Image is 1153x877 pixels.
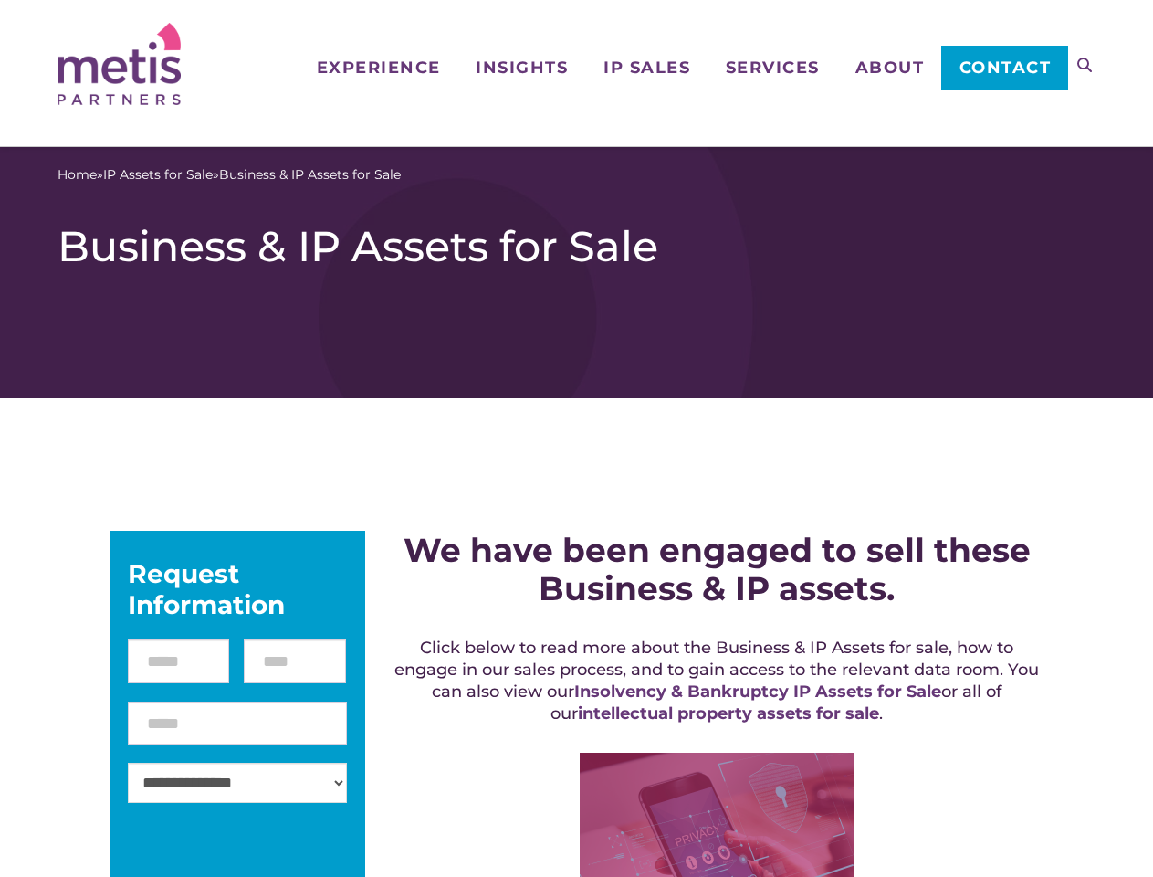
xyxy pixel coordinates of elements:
h5: Click below to read more about the Business & IP Assets for sale, how to engage in our sales proc... [390,637,1043,724]
a: intellectual property assets for sale [578,703,879,724]
span: Contact [959,59,1052,76]
h1: Business & IP Assets for Sale [58,221,1095,272]
span: Services [726,59,820,76]
a: IP Assets for Sale [103,165,213,185]
a: Insolvency & Bankruptcy IP Assets for Sale [574,682,941,702]
span: About [855,59,925,76]
a: Contact [941,46,1068,90]
span: IP Sales [603,59,690,76]
span: Business & IP Assets for Sale [219,165,401,185]
div: Request Information [128,558,347,620]
img: Metis Partners [58,23,181,105]
a: Home [58,165,97,185]
span: » » [58,165,401,185]
span: Experience [317,59,441,76]
strong: We have been engaged to sell these Business & IP assets. [404,530,1031,608]
span: Insights [476,59,568,76]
